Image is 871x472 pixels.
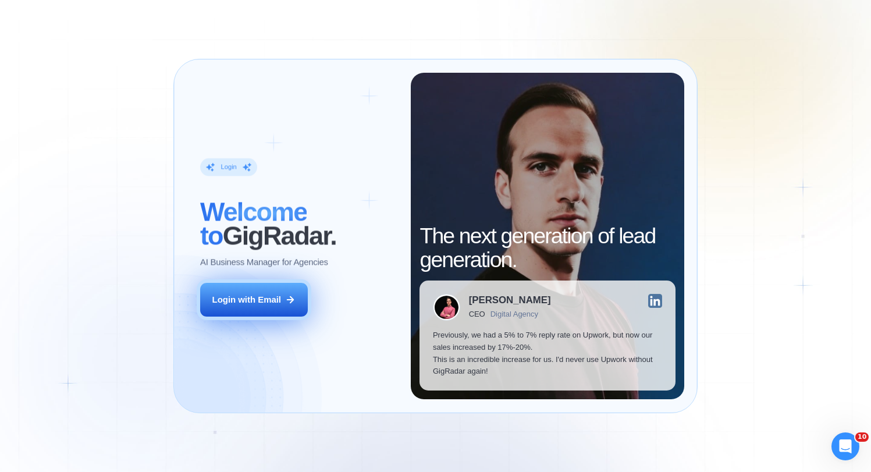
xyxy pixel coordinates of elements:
[200,283,308,317] button: Login with Email
[831,432,859,460] iframe: Intercom live chat
[221,162,236,171] div: Login
[433,329,662,377] p: Previously, we had a 5% to 7% reply rate on Upwork, but now our sales increased by 17%-20%. This ...
[200,257,328,269] p: AI Business Manager for Agencies
[212,294,281,306] div: Login with Email
[200,200,398,247] h2: ‍ GigRadar.
[855,432,869,442] span: 10
[490,310,538,319] div: Digital Agency
[469,296,551,306] div: [PERSON_NAME]
[200,197,307,250] span: Welcome to
[419,224,675,272] h2: The next generation of lead generation.
[469,310,485,319] div: CEO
